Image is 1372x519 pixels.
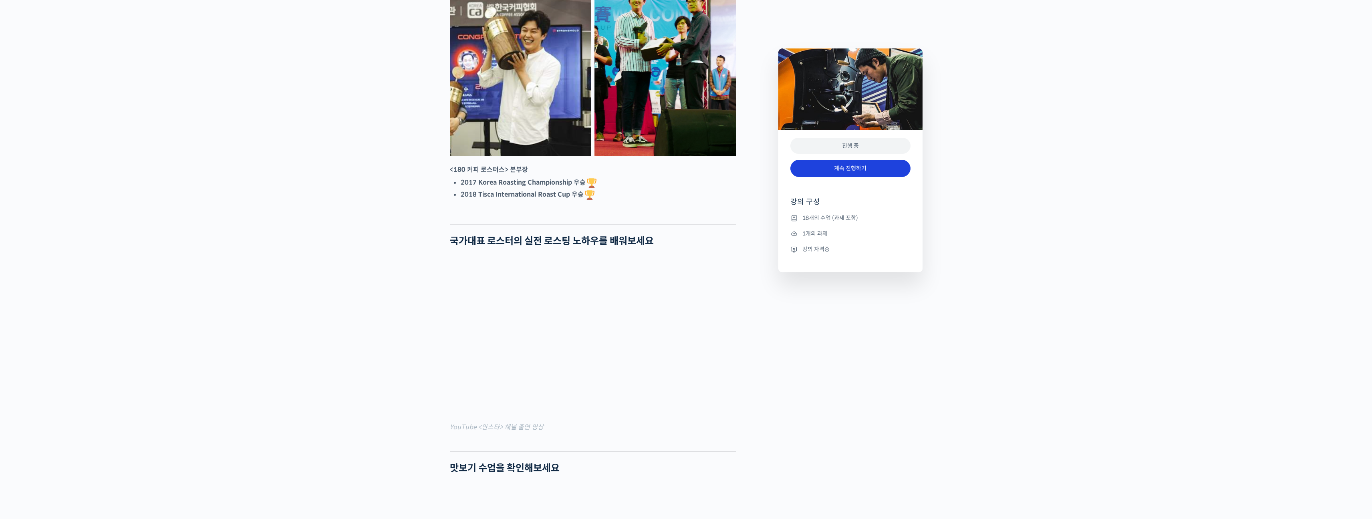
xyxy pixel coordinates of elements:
strong: 국가대표 로스터의 실전 로스팅 노하우를 배워보세요 [450,235,654,247]
mark: YouTube <안스타> 채널 출연 영상 [450,423,544,431]
a: 대화 [53,254,103,274]
a: 설정 [103,254,154,274]
span: 설정 [124,266,133,272]
li: 18개의 수업 (과제 포함) [790,213,911,223]
img: 🏆 [585,190,594,200]
iframe: 국가대표 로스터가 로스팅할 때 “이것”을 가장 중요하게 보는 이유 (주성현 로스터) [450,257,736,418]
a: 홈 [2,254,53,274]
li: 강의 자격증 [790,244,911,254]
li: 1개의 과제 [790,229,911,238]
strong: 맛보기 수업을 확인해보세요 [450,462,560,474]
strong: <180 커피 로스터스> 본부장 [450,165,528,174]
img: 🏆 [587,178,596,188]
span: 홈 [25,266,30,272]
strong: 2017 Korea Roasting Championship 우승 [461,178,598,187]
a: 계속 진행하기 [790,160,911,177]
h4: 강의 구성 [790,197,911,213]
div: 진행 중 [790,138,911,154]
span: 대화 [73,266,83,273]
strong: 2018 Tisca International Roast Cup 우승 [461,190,596,199]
